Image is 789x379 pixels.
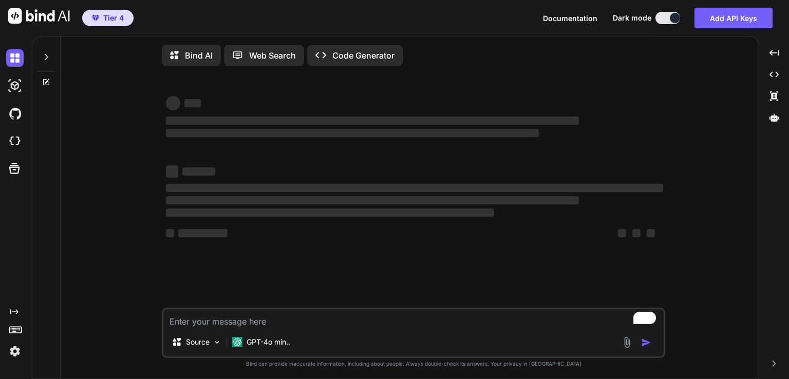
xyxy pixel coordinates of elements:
[6,132,24,150] img: cloudideIcon
[632,229,641,237] span: ‌
[213,338,221,347] img: Pick Models
[178,229,228,237] span: ‌
[641,337,651,348] img: icon
[166,117,578,125] span: ‌
[166,96,180,110] span: ‌
[543,14,597,23] span: Documentation
[185,49,213,62] p: Bind AI
[249,49,296,62] p: Web Search
[103,13,124,23] span: Tier 4
[166,184,663,192] span: ‌
[613,13,651,23] span: Dark mode
[166,196,578,204] span: ‌
[163,309,664,328] textarea: To enrich screen reader interactions, please activate Accessibility in Grammarly extension settings
[647,229,655,237] span: ‌
[82,10,134,26] button: premiumTier 4
[6,49,24,67] img: darkChat
[162,360,665,368] p: Bind can provide inaccurate information, including about people. Always double-check its answers....
[6,343,24,360] img: settings
[6,77,24,94] img: darkAi-studio
[694,8,773,28] button: Add API Keys
[186,337,210,347] p: Source
[166,165,178,178] span: ‌
[6,105,24,122] img: githubDark
[332,49,394,62] p: Code Generator
[184,99,201,107] span: ‌
[182,167,215,176] span: ‌
[166,209,494,217] span: ‌
[543,13,597,24] button: Documentation
[621,336,633,348] img: attachment
[8,8,70,24] img: Bind AI
[166,129,539,137] span: ‌
[618,229,626,237] span: ‌
[92,15,99,21] img: premium
[232,337,242,347] img: GPT-4o mini
[247,337,290,347] p: GPT-4o min..
[166,229,174,237] span: ‌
